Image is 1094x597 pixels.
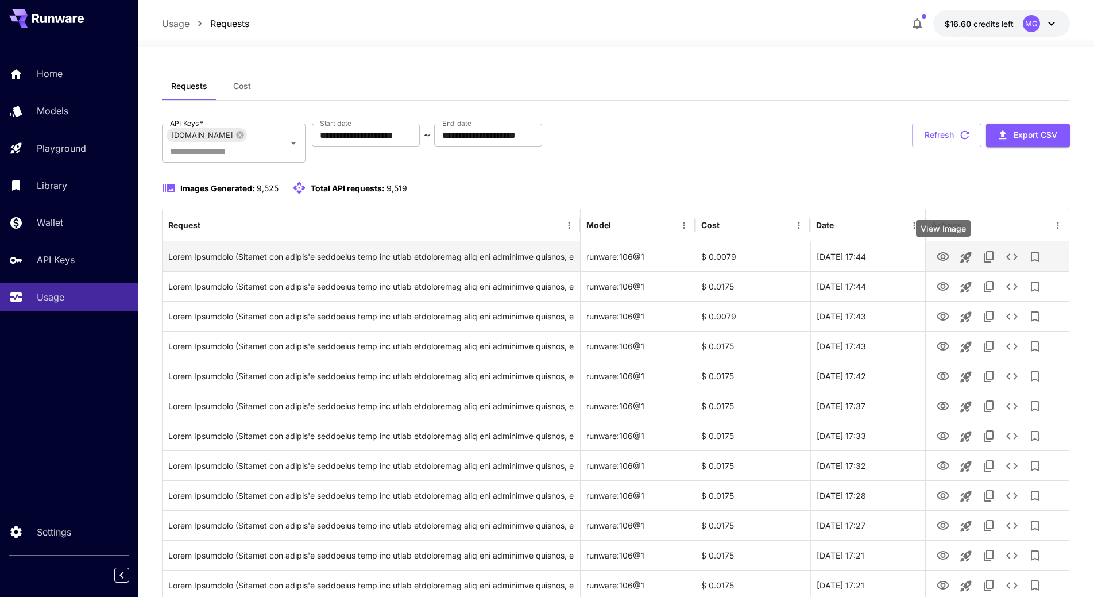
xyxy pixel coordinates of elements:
button: Menu [676,217,692,233]
button: See details [1000,455,1023,477]
button: Launch in playground [954,246,977,269]
button: Sort [612,217,628,233]
button: View Image [931,275,954,298]
button: Menu [561,217,577,233]
button: Copy TaskUUID [977,425,1000,448]
div: Click to copy prompt [168,361,574,391]
div: 29 Aug, 2025 17:21 [810,540,925,570]
span: Total API requests: [311,183,385,193]
div: [DOMAIN_NAME] [167,128,247,142]
div: $ 0.0175 [695,450,810,480]
button: Launch in playground [954,425,977,448]
button: View Image [931,305,954,328]
div: Click to copy prompt [168,242,574,271]
div: $ 0.0175 [695,271,810,301]
button: View Image [931,454,954,477]
span: 9,525 [257,183,279,193]
div: $ 0.0175 [695,361,810,391]
div: 29 Aug, 2025 17:43 [810,301,925,331]
button: Copy TaskUUID [977,574,1000,597]
p: API Keys [37,253,75,267]
p: Usage [162,17,190,30]
button: Sort [835,217,851,233]
button: Launch in playground [954,365,977,388]
div: runware:106@1 [581,301,695,331]
div: runware:106@1 [581,421,695,450]
div: Click to copy prompt [168,391,574,421]
span: credits left [973,19,1014,29]
button: See details [1000,544,1023,567]
button: Launch in playground [954,276,977,299]
div: runware:106@1 [581,391,695,421]
button: Add to library [1023,455,1046,477]
div: $ 0.0079 [695,241,810,271]
div: Click to copy prompt [168,272,574,301]
div: Click to copy prompt [168,451,574,480]
div: Click to copy prompt [168,541,574,570]
button: View Image [931,334,954,358]
label: End date [442,118,471,128]
button: Open [285,135,301,151]
button: Export CSV [986,124,1070,147]
button: Sort [721,217,737,233]
div: Request [168,220,200,230]
button: See details [1000,574,1023,597]
button: View Image [931,544,954,567]
button: Copy TaskUUID [977,395,1000,418]
button: Add to library [1023,574,1046,597]
div: $ 0.0175 [695,421,810,450]
div: $ 0.0175 [695,480,810,510]
button: Sort [202,217,218,233]
button: Copy TaskUUID [977,335,1000,358]
p: Home [37,67,63,80]
div: Date [816,220,834,230]
button: See details [1000,514,1023,537]
button: $16.596MG [933,10,1070,37]
button: View Image [931,573,954,597]
button: Copy TaskUUID [977,365,1000,388]
button: See details [1000,245,1023,268]
div: runware:106@1 [581,361,695,391]
button: Menu [791,217,807,233]
nav: breadcrumb [162,17,249,30]
div: Click to copy prompt [168,481,574,510]
button: See details [1000,365,1023,388]
button: Add to library [1023,425,1046,448]
p: Playground [37,141,86,155]
div: 29 Aug, 2025 17:37 [810,391,925,421]
div: 29 Aug, 2025 17:27 [810,510,925,540]
button: View Image [931,514,954,537]
button: Launch in playground [954,336,977,359]
div: runware:106@1 [581,331,695,361]
button: Copy TaskUUID [977,544,1000,567]
span: [DOMAIN_NAME] [167,129,238,142]
p: Settings [37,525,71,539]
button: See details [1000,484,1023,507]
button: Add to library [1023,365,1046,388]
button: View Image [931,245,954,268]
button: View Image [931,424,954,448]
span: Requests [171,81,207,91]
a: Requests [210,17,249,30]
div: 29 Aug, 2025 17:44 [810,271,925,301]
p: Usage [37,290,64,304]
div: runware:106@1 [581,241,695,271]
button: Copy TaskUUID [977,275,1000,298]
div: 29 Aug, 2025 17:44 [810,241,925,271]
button: View Image [931,364,954,388]
div: 29 Aug, 2025 17:32 [810,450,925,480]
p: ~ [424,128,430,142]
p: Library [37,179,67,192]
button: Copy TaskUUID [977,514,1000,537]
button: Launch in playground [954,545,977,568]
div: MG [1023,15,1040,32]
div: $ 0.0175 [695,540,810,570]
button: Add to library [1023,305,1046,328]
div: runware:106@1 [581,450,695,480]
button: Copy TaskUUID [977,305,1000,328]
button: Add to library [1023,335,1046,358]
button: View Image [931,484,954,507]
div: 29 Aug, 2025 17:43 [810,331,925,361]
button: Refresh [912,124,981,147]
div: Model [586,220,611,230]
